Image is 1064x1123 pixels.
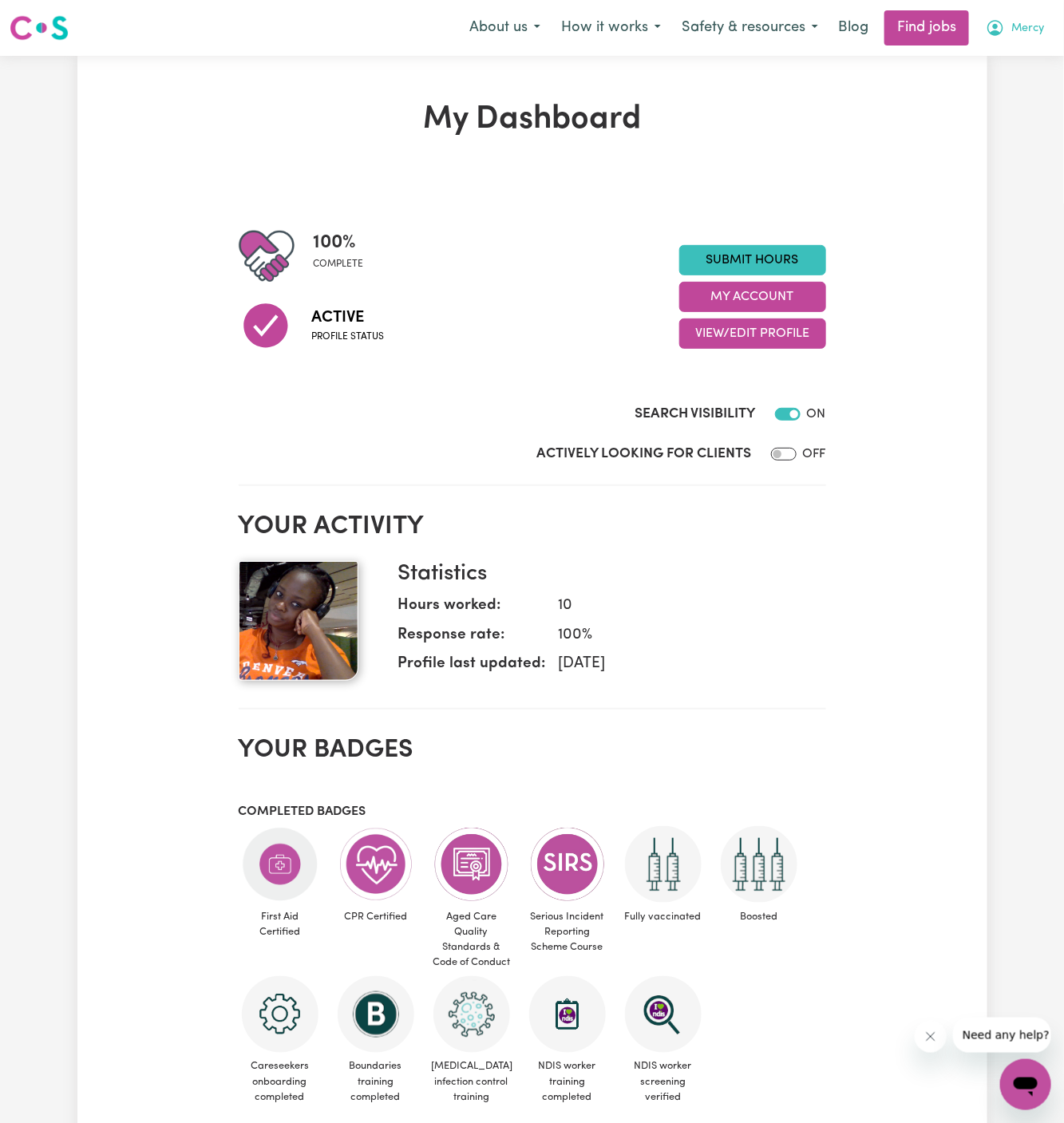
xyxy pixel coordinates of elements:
[312,306,385,330] span: Active
[625,976,702,1053] img: NDIS Worker Screening Verified
[239,101,826,139] h1: My Dashboard
[10,14,69,42] img: Careseekers logo
[622,903,705,931] span: Fully vaccinated
[679,245,826,275] a: Submit Hours
[803,448,826,461] span: OFF
[242,826,318,903] img: Care and support worker has completed First Aid Certification
[334,903,417,931] span: CPR Certified
[529,976,606,1053] img: CS Academy: Introduction to NDIS Worker Training course completed
[10,10,69,46] a: Careseekers logo
[884,10,969,45] a: Find jobs
[975,11,1054,45] button: My Account
[398,561,813,588] h3: Statistics
[338,976,414,1053] img: CS Academy: Boundaries in care and support work course completed
[953,1018,1051,1053] iframe: Message from company
[459,11,551,45] button: About us
[433,976,510,1053] img: CS Academy: COVID-19 Infection Control Training course completed
[1011,20,1044,38] span: Mercy
[239,512,826,542] h2: Your activity
[312,330,385,344] span: Profile status
[433,826,510,903] img: CS Academy: Aged Care Quality Standards & Code of Conduct course completed
[242,976,318,1053] img: CS Academy: Careseekers Onboarding course completed
[551,11,671,45] button: How it works
[829,10,878,45] a: Blog
[239,805,826,820] h3: Completed badges
[314,228,364,257] span: 100 %
[526,903,609,962] span: Serious Incident Reporting Scheme Course
[239,735,826,765] h2: Your badges
[314,228,377,284] div: Profile completeness: 100%
[430,1053,513,1112] span: [MEDICAL_DATA] infection control training
[1000,1059,1051,1110] iframe: Button to launch messaging window
[679,318,826,349] button: View/Edit Profile
[537,444,752,465] label: Actively Looking for Clients
[915,1021,947,1053] iframe: Close message
[718,903,801,931] span: Boosted
[546,595,813,618] dd: 10
[546,653,813,676] dd: [DATE]
[338,826,414,903] img: Care and support worker has completed CPR Certification
[679,282,826,312] button: My Account
[625,826,702,903] img: Care and support worker has received 2 doses of COVID-19 vaccine
[635,404,756,425] label: Search Visibility
[526,1053,609,1112] span: NDIS worker training completed
[622,1053,705,1112] span: NDIS worker screening verified
[430,903,513,977] span: Aged Care Quality Standards & Code of Conduct
[807,408,826,421] span: ON
[398,595,546,624] dt: Hours worked:
[671,11,829,45] button: Safety & resources
[239,561,358,681] img: Your profile picture
[546,624,813,647] dd: 100 %
[314,257,364,271] span: complete
[398,653,546,682] dt: Profile last updated:
[398,624,546,654] dt: Response rate:
[334,1053,417,1112] span: Boundaries training completed
[529,826,606,903] img: CS Academy: Serious Incident Reporting Scheme course completed
[239,1053,322,1112] span: Careseekers onboarding completed
[239,903,322,946] span: First Aid Certified
[721,826,797,903] img: Care and support worker has received booster dose of COVID-19 vaccination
